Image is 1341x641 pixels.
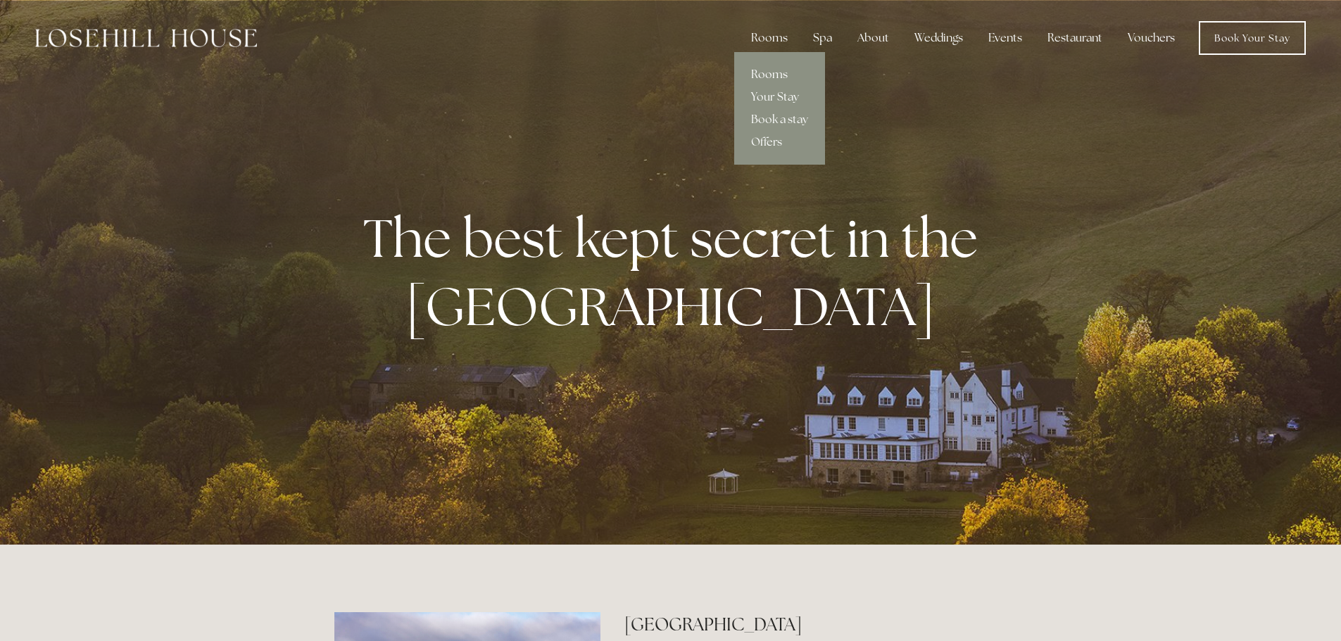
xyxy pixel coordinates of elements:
div: Weddings [903,24,974,52]
a: Book Your Stay [1199,21,1306,55]
div: Restaurant [1036,24,1114,52]
a: Offers [734,131,825,153]
div: About [846,24,900,52]
img: Losehill House [35,29,257,47]
div: Events [977,24,1033,52]
strong: The best kept secret in the [GEOGRAPHIC_DATA] [363,203,989,341]
div: Spa [802,24,843,52]
div: Rooms [740,24,799,52]
a: Vouchers [1116,24,1186,52]
h2: [GEOGRAPHIC_DATA] [624,612,1007,637]
a: Your Stay [734,86,825,108]
a: Book a stay [734,108,825,131]
a: Rooms [734,63,825,86]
